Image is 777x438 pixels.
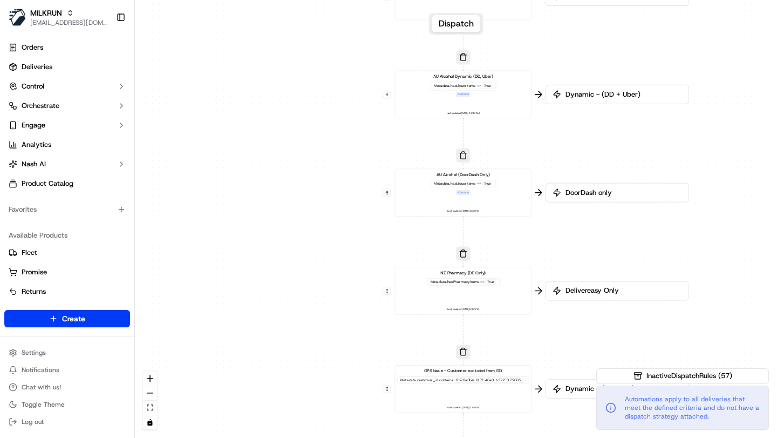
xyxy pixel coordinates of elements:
input: Got a question? Start typing here... [28,70,194,81]
span: Nash AI [22,159,46,169]
img: 1736555255976-a54dd68f-1ca7-489b-9aae-adbdc363a1c4 [22,168,30,177]
div: + 1 more [456,190,470,196]
img: 1736555255976-a54dd68f-1ca7-489b-9aae-adbdc363a1c4 [22,197,30,206]
a: 💻API Documentation [87,237,178,257]
a: Fleet [9,248,126,258]
span: Deliveries [22,62,52,72]
a: 📗Knowledge Base [6,237,87,257]
a: Promise [9,267,126,277]
span: Metadata .hasLiquorItems [434,83,476,88]
a: Returns [9,287,126,297]
span: Metadata .hasLiquorItems [434,181,476,186]
img: Asif Zaman Khan [11,157,28,174]
p: Welcome 👋 [11,43,196,60]
span: Automations apply to all deliveries that meet the defined criteria and do not have a dispatch str... [625,395,760,421]
button: Engage [4,117,130,134]
button: fit view [143,401,157,415]
button: Create [4,310,130,327]
span: contains [439,378,453,382]
div: Favorites [4,201,130,218]
a: Product Catalog [4,175,130,192]
button: See all [167,138,196,151]
span: Knowledge Base [22,241,83,252]
span: Dynamic - (DE, Uber) [563,384,682,394]
div: Start new chat [49,103,177,114]
button: Control [4,78,130,95]
span: Analytics [22,140,51,150]
button: Chat with us! [4,380,130,395]
button: Nash AI [4,156,130,173]
div: + 1 more [456,92,470,97]
button: Dispatch [432,15,480,32]
span: Last updated: [DATE] 6:12 PM [447,307,479,312]
span: [DATE] [96,167,118,176]
span: Control [22,82,44,91]
button: InactiveDispatchRules (57) [596,368,769,383]
button: [EMAIL_ADDRESS][DOMAIN_NAME] [30,18,107,27]
span: Toggle Theme [22,400,65,409]
span: Product Catalog [22,179,73,188]
span: Fleet [22,248,37,258]
span: AU Alcohol Dynamic (DD, Uber) [433,73,493,79]
span: Orders [22,43,43,52]
button: toggle interactivity [143,415,157,430]
button: Fleet [4,244,130,261]
button: MILKRUNMILKRUN[EMAIL_ADDRESS][DOMAIN_NAME] [4,4,112,30]
span: NZ Pharmacy (DE Only) [440,269,486,275]
span: Promise [22,267,47,277]
button: Settings [4,345,130,360]
div: Available Products [4,227,130,244]
span: API Documentation [102,241,173,252]
span: Notifications [22,366,59,374]
a: Orders [4,39,130,56]
span: • [90,167,93,176]
span: Last updated: [DATE] 4:53 PM [447,209,479,214]
div: Past conversations [11,140,72,149]
span: • [90,197,93,205]
div: 💻 [91,242,100,251]
a: Deliveries [4,58,130,76]
span: Chat with us! [22,383,61,392]
span: Dynamic - (DD + Uber) [563,90,682,99]
span: Orchestrate [22,101,59,111]
button: zoom in [143,372,157,386]
span: Last updated: [DATE] 11:13 AM [447,111,480,116]
img: 4281594248423_2fcf9dad9f2a874258b8_72.png [23,103,42,123]
button: Promise [4,264,130,281]
div: 📗 [11,242,19,251]
span: Returns [22,287,46,297]
span: == [477,83,481,88]
button: Log out [4,414,130,429]
a: Powered byPylon [76,267,131,276]
span: Delivereasy Only [563,286,682,295]
img: Nash [11,11,32,32]
span: == [480,280,485,285]
div: We're available if you need us! [49,114,148,123]
span: Metadata .hasPharmacyItems [431,280,479,285]
span: Engage [22,120,45,130]
span: Settings [22,348,46,357]
img: Asif Zaman Khan [11,186,28,204]
span: Inactive Dispatch Rules ( 57 ) [646,371,732,381]
div: True [482,181,493,186]
span: AU Alcohol (DoorDash Only) [437,172,490,178]
span: GPS Issue - Customer excluded from DD [424,368,502,374]
span: Metadata .customer_id [400,378,438,382]
a: Analytics [4,136,130,153]
img: 1736555255976-a54dd68f-1ca7-489b-9aae-adbdc363a1c4 [11,103,30,123]
img: MILKRUN [9,9,26,26]
span: Create [62,313,85,324]
span: Pylon [107,268,131,276]
span: [PERSON_NAME] [33,197,87,205]
div: 0b70a3b4-6f7f-46a0-b372-3756655a41a7,9f858517-a6a0-46f8-b688-98c8f29f7ded,07a839f1-d546-431e-bc24... [454,378,526,383]
button: Orchestrate [4,97,130,114]
button: Start new chat [183,106,196,119]
span: [DATE] [96,197,118,205]
button: MILKRUN [30,8,62,18]
span: == [477,181,481,186]
button: Notifications [4,362,130,378]
div: True [482,83,493,88]
span: [PERSON_NAME] [33,167,87,176]
button: Returns [4,283,130,300]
